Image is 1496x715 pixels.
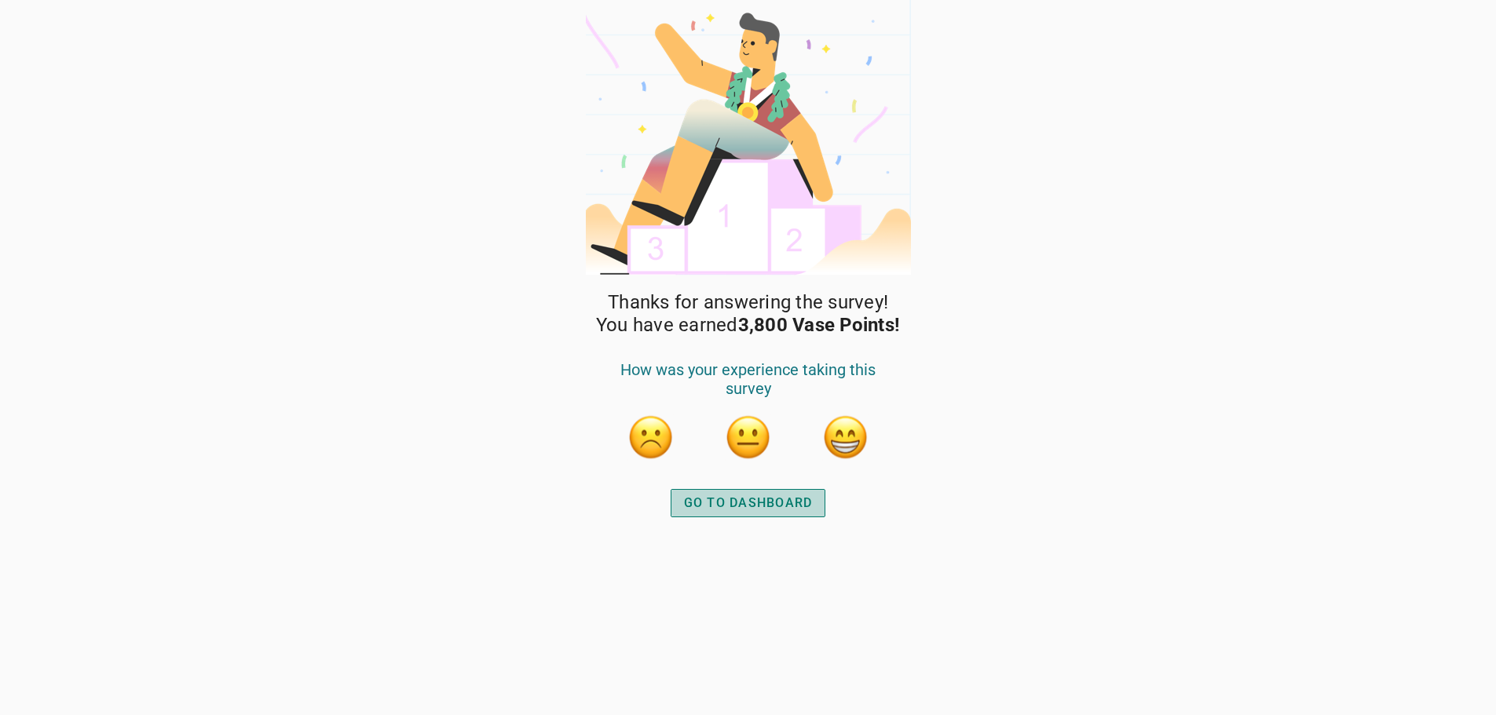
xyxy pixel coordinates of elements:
strong: 3,800 Vase Points! [738,314,901,336]
div: How was your experience taking this survey [602,360,894,414]
div: GO TO DASHBOARD [684,494,813,513]
span: Thanks for answering the survey! [608,291,888,314]
button: GO TO DASHBOARD [671,489,826,517]
span: You have earned [596,314,900,337]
